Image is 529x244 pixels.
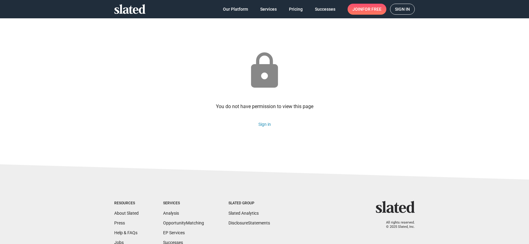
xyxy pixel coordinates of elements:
span: Join [352,4,381,15]
a: DisclosureStatements [228,220,270,225]
span: Services [260,4,277,15]
span: Pricing [289,4,303,15]
a: Press [114,220,125,225]
a: Slated Analytics [228,211,259,216]
a: Services [255,4,282,15]
a: Joinfor free [348,4,386,15]
a: Sign in [258,122,271,127]
span: Successes [315,4,335,15]
p: All rights reserved. © 2025 Slated, Inc. [380,220,415,229]
a: Successes [310,4,340,15]
span: Sign in [395,4,410,14]
div: Services [163,201,204,206]
div: Resources [114,201,139,206]
a: Sign in [390,4,415,15]
div: You do not have permission to view this page [216,103,313,110]
mat-icon: lock [244,51,285,91]
a: OpportunityMatching [163,220,204,225]
a: EP Services [163,230,185,235]
span: for free [362,4,381,15]
a: Help & FAQs [114,230,137,235]
a: Analysis [163,211,179,216]
a: Our Platform [218,4,253,15]
span: Our Platform [223,4,248,15]
div: Slated Group [228,201,270,206]
a: Pricing [284,4,308,15]
a: About Slated [114,211,139,216]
